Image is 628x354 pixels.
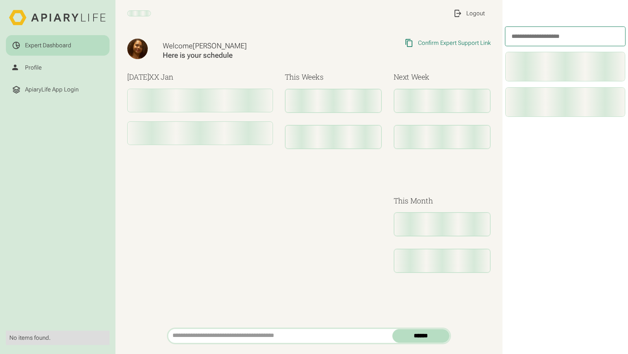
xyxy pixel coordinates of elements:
span: [PERSON_NAME] [193,41,247,50]
h3: This Month [394,195,491,207]
h3: This Weeks [285,72,382,83]
a: Expert Dashboard [6,35,110,56]
h3: [DATE] [127,72,273,83]
div: Expert Dashboard [25,42,71,49]
h3: Next Week [394,72,491,83]
div: ApiaryLife App Login [25,86,79,93]
div: Profile [25,64,42,71]
div: Welcome [163,41,325,51]
span: XX Jan [149,72,174,82]
a: Logout [447,3,490,24]
a: ApiaryLife App Login [6,79,110,100]
div: Logout [466,10,485,17]
div: Confirm Expert Support Link [418,39,491,47]
a: Profile [6,57,110,78]
div: Here is your schedule [163,51,325,60]
div: No items found. [9,334,106,341]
